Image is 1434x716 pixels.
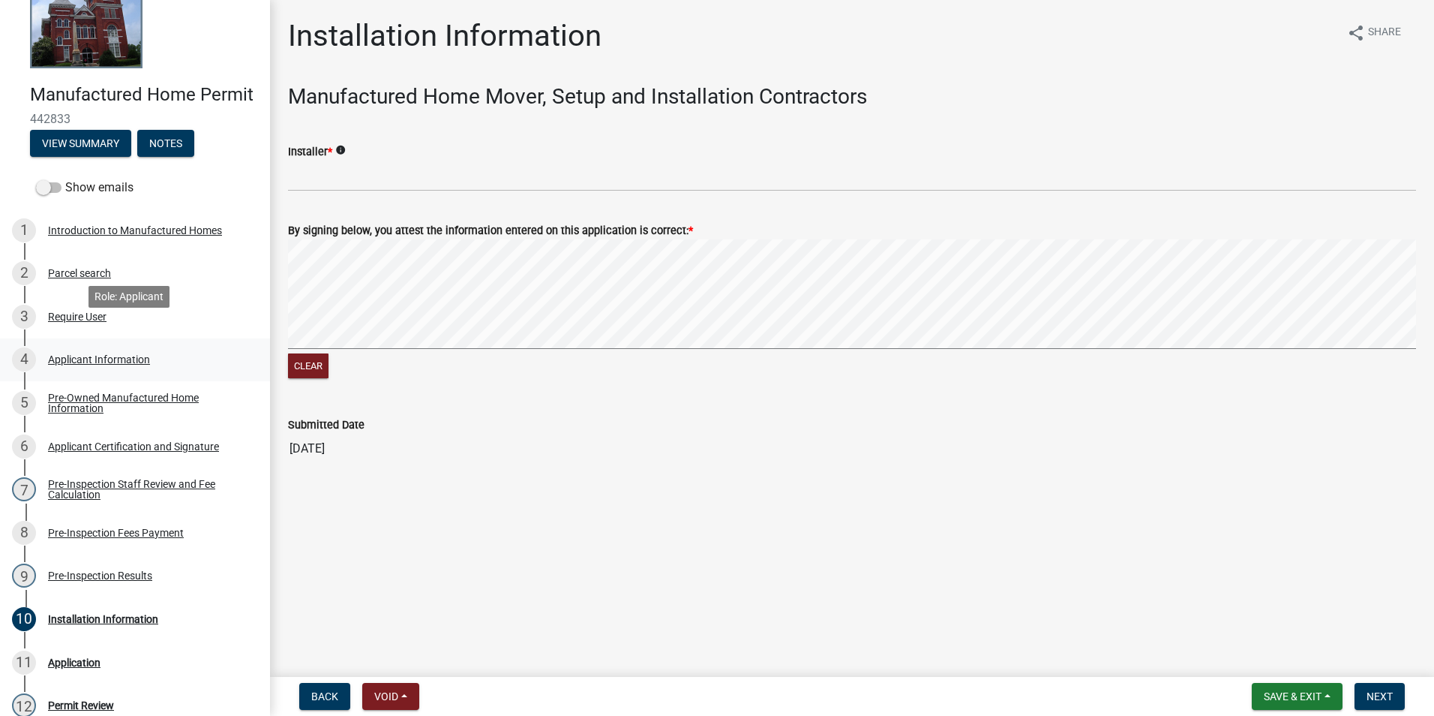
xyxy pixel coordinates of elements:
div: Permit Review [48,700,114,711]
span: Save & Exit [1264,690,1321,702]
div: Applicant Certification and Signature [48,441,219,452]
wm-modal-confirm: Notes [137,138,194,150]
div: 7 [12,477,36,501]
i: info [335,145,346,155]
label: Installer [288,147,332,158]
div: Pre-Inspection Results [48,570,152,581]
h1: Installation Information [288,18,601,54]
button: Clear [288,353,328,378]
button: shareShare [1335,18,1413,47]
h3: Manufactured Home Mover, Setup and Installation Contractors [288,84,1416,110]
div: 8 [12,521,36,545]
div: 1 [12,218,36,242]
span: 442833 [30,112,240,126]
div: Pre-Owned Manufactured Home Information [48,393,246,414]
div: 11 [12,651,36,675]
button: Next [1354,683,1405,710]
div: Introduction to Manufactured Homes [48,225,222,236]
button: Back [299,683,350,710]
div: Pre-Inspection Fees Payment [48,528,184,538]
button: Void [362,683,419,710]
div: 6 [12,435,36,459]
div: 3 [12,305,36,329]
div: 4 [12,347,36,372]
label: Submitted Date [288,420,364,431]
wm-modal-confirm: Summary [30,138,131,150]
div: Parcel search [48,268,111,278]
div: Applicant Information [48,354,150,365]
button: View Summary [30,130,131,157]
div: 10 [12,607,36,631]
div: Installation Information [48,614,158,624]
div: Pre-Inspection Staff Review and Fee Calculation [48,479,246,500]
button: Save & Exit [1252,683,1342,710]
div: Application [48,657,100,668]
div: Require User [48,311,106,322]
div: 5 [12,391,36,415]
i: share [1347,24,1365,42]
button: Notes [137,130,194,157]
h4: Manufactured Home Permit [30,84,258,106]
label: By signing below, you attest the information entered on this application is correct: [288,226,693,236]
label: Show emails [36,179,133,197]
div: 9 [12,564,36,588]
span: Next [1366,690,1393,702]
div: 2 [12,261,36,285]
div: Role: Applicant [88,286,169,308]
span: Back [311,690,338,702]
span: Share [1368,24,1401,42]
span: Void [374,690,398,702]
